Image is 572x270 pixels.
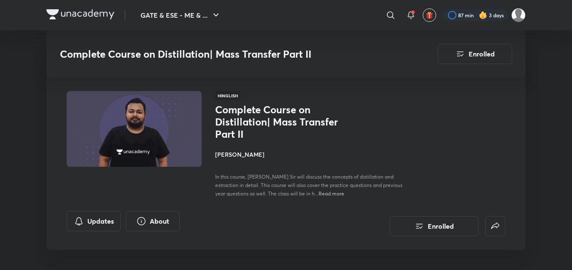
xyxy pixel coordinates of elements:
span: In this course, [PERSON_NAME] Sir will discuss the concepts of distillation and extraction in det... [215,174,402,197]
button: false [485,216,505,236]
img: Thumbnail [65,90,203,168]
h3: Complete Course on Distillation| Mass Transfer Part II [60,48,390,60]
h1: Complete Course on Distillation| Mass Transfer Part II [215,104,353,140]
h4: [PERSON_NAME] [215,150,404,159]
button: Enrolled [390,216,478,236]
img: Company Logo [46,9,114,19]
button: Updates [67,211,121,231]
span: Read more [318,190,344,197]
span: Hinglish [215,91,240,100]
img: streak [479,11,487,19]
button: avatar [423,8,436,22]
img: pradhap B [511,8,526,22]
button: GATE & ESE - ME & ... [135,7,226,24]
a: Company Logo [46,9,114,21]
button: Enrolled [438,44,512,64]
button: About [126,211,180,231]
img: avatar [426,11,433,19]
